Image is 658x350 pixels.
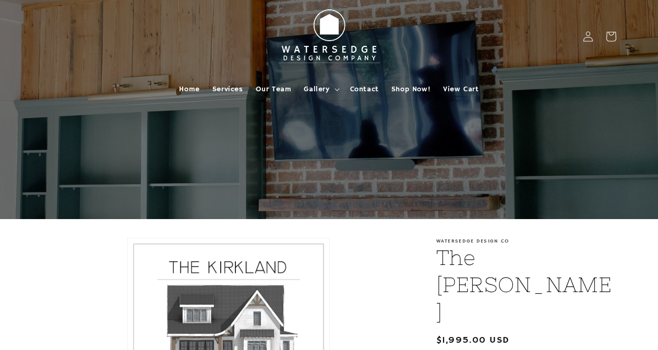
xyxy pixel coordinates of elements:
span: $1,995.00 USD [436,333,510,347]
img: Watersedge Design Co [272,4,387,69]
a: Services [206,78,249,100]
summary: Gallery [297,78,343,100]
span: Services [212,85,243,94]
span: Our Team [256,85,292,94]
h1: The [PERSON_NAME] [436,244,616,325]
a: Home [173,78,206,100]
span: Gallery [304,85,329,94]
a: Our Team [249,78,298,100]
a: Contact [344,78,385,100]
a: View Cart [437,78,485,100]
a: Shop Now! [385,78,437,100]
span: Contact [350,85,379,94]
p: Watersedge Design Co [436,238,616,244]
span: Home [179,85,199,94]
span: Shop Now! [391,85,430,94]
span: View Cart [443,85,478,94]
